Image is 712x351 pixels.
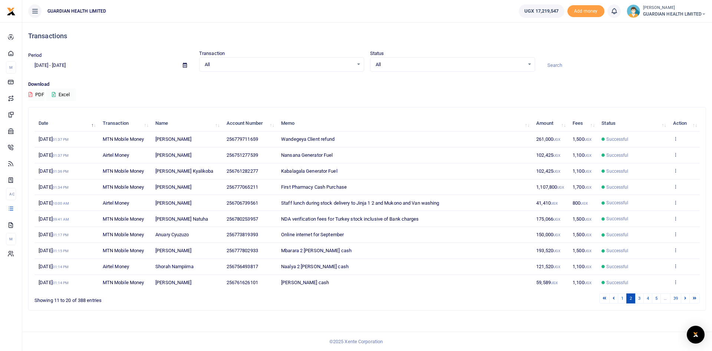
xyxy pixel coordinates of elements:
[553,153,560,157] small: UGX
[281,280,329,285] span: [PERSON_NAME] cash
[53,137,69,142] small: 01:37 PM
[573,184,591,190] span: 1,700
[155,216,208,222] span: [PERSON_NAME] Natuha
[28,52,42,59] label: Period
[281,248,352,253] span: Mbarara 2 [PERSON_NAME] cash
[103,136,144,142] span: MTN Mobile Money
[103,184,144,190] span: MTN Mobile Money
[573,280,591,285] span: 1,100
[6,233,16,245] li: M
[584,185,591,189] small: UGX
[553,249,560,253] small: UGX
[103,168,144,174] span: MTN Mobile Money
[7,7,16,16] img: logo-small
[46,88,76,101] button: Excel
[227,168,258,174] span: 256761282277
[39,232,69,237] span: [DATE]
[222,116,277,131] th: Account Number: activate to sort column ascending
[28,32,706,40] h4: Transactions
[584,217,591,221] small: UGX
[277,116,532,131] th: Memo: activate to sort column ascending
[606,152,628,159] span: Successful
[627,4,640,18] img: profile-user
[53,169,69,173] small: 01:36 PM
[370,50,384,57] label: Status
[39,168,69,174] span: [DATE]
[618,293,627,303] a: 1
[670,293,681,303] a: 39
[227,152,258,158] span: 256751277539
[281,168,337,174] span: Kabalagala Generator Fuel
[606,231,628,238] span: Successful
[584,233,591,237] small: UGX
[551,281,558,285] small: UGX
[155,168,213,174] span: [PERSON_NAME] Kyalikoba
[606,215,628,222] span: Successful
[568,116,597,131] th: Fees: activate to sort column ascending
[155,152,191,158] span: [PERSON_NAME]
[553,169,560,173] small: UGX
[227,248,258,253] span: 256777802933
[536,184,564,190] span: 1,107,800
[281,136,334,142] span: Wandegeya Client refund
[155,280,191,285] span: [PERSON_NAME]
[199,50,225,57] label: Transaction
[643,293,652,303] a: 4
[6,61,16,74] li: M
[28,59,177,72] input: select period
[580,201,587,205] small: UGX
[53,185,69,189] small: 01:34 PM
[524,7,558,15] span: UGX 17,219,547
[573,248,591,253] span: 1,500
[39,248,69,253] span: [DATE]
[39,280,69,285] span: [DATE]
[103,152,129,158] span: Airtel Money
[34,293,309,304] div: Showing 11 to 20 of 388 entries
[553,217,560,221] small: UGX
[53,201,69,205] small: 10:00 AM
[34,116,99,131] th: Date: activate to sort column descending
[53,249,69,253] small: 01:15 PM
[39,264,69,269] span: [DATE]
[53,233,69,237] small: 01:17 PM
[151,116,222,131] th: Name: activate to sort column ascending
[584,265,591,269] small: UGX
[281,216,419,222] span: NDA verification fees for Turkey stock inclusive of Bank charges
[606,279,628,286] span: Successful
[669,116,700,131] th: Action: activate to sort column ascending
[626,293,635,303] a: 2
[606,263,628,270] span: Successful
[99,116,151,131] th: Transaction: activate to sort column ascending
[103,280,144,285] span: MTN Mobile Money
[573,152,591,158] span: 1,100
[573,200,588,206] span: 800
[584,169,591,173] small: UGX
[28,81,706,88] p: Download
[281,264,349,269] span: Naalya 2 [PERSON_NAME] cash
[103,216,144,222] span: MTN Mobile Money
[44,8,109,14] span: GUARDIAN HEALTH LIMITED
[584,281,591,285] small: UGX
[227,136,258,142] span: 256779711659
[519,4,564,18] a: UGX 17,219,547
[227,264,258,269] span: 256756493817
[584,153,591,157] small: UGX
[606,247,628,254] span: Successful
[6,188,16,200] li: Ac
[567,8,604,13] a: Add money
[536,136,560,142] span: 261,000
[553,265,560,269] small: UGX
[567,5,604,17] span: Add money
[376,61,524,68] span: All
[635,293,644,303] a: 3
[606,168,628,175] span: Successful
[53,217,69,221] small: 09:41 AM
[39,216,69,222] span: [DATE]
[606,199,628,206] span: Successful
[551,201,558,205] small: UGX
[227,216,258,222] span: 256780253957
[567,5,604,17] li: Toup your wallet
[155,232,189,237] span: Anuary Cyuzuzo
[573,232,591,237] span: 1,500
[643,5,706,11] small: [PERSON_NAME]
